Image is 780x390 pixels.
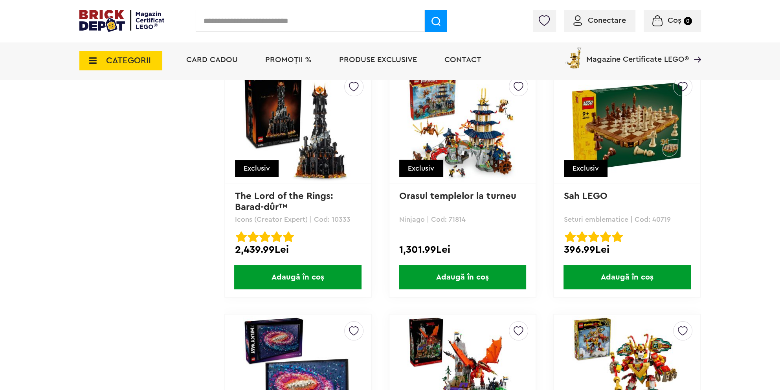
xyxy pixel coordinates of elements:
a: PROMOȚII % [265,56,312,64]
img: Evaluare cu stele [600,231,611,242]
span: Conectare [588,17,626,24]
img: Evaluare cu stele [259,231,270,242]
span: CATEGORII [106,56,151,65]
div: Exclusiv [399,160,443,177]
span: Adaugă în coș [399,265,526,289]
p: Icons (Creator Expert) | Cod: 10333 [235,216,361,223]
small: 0 [684,17,692,25]
img: Sah LEGO [572,72,682,182]
a: Card Cadou [186,56,238,64]
img: Evaluare cu stele [248,231,259,242]
a: Contact [444,56,481,64]
span: Coș [668,17,681,24]
a: Magazine Certificate LEGO® [689,45,701,53]
img: Evaluare cu stele [565,231,576,242]
a: The Lord of the Rings: Barad-dûr™ [235,191,336,212]
a: Adaugă în coș [554,265,700,289]
a: Sah LEGO [564,191,607,201]
div: 2,439.99Lei [235,245,361,255]
img: Evaluare cu stele [283,231,294,242]
img: Evaluare cu stele [612,231,623,242]
img: The Lord of the Rings: Barad-dûr™ [243,72,353,182]
img: Evaluare cu stele [236,231,247,242]
a: Adaugă în coș [225,265,371,289]
a: Produse exclusive [339,56,417,64]
p: Ninjago | Cod: 71814 [399,216,525,223]
span: Adaugă în coș [234,265,362,289]
div: 396.99Lei [564,245,690,255]
img: Orasul templelor la turneu [407,72,518,182]
div: Exclusiv [564,160,607,177]
span: Magazine Certificate LEGO® [586,45,689,63]
p: Seturi emblematice | Cod: 40719 [564,216,690,223]
a: Orasul templelor la turneu [399,191,516,201]
img: Evaluare cu stele [271,231,282,242]
div: Exclusiv [235,160,279,177]
img: Evaluare cu stele [576,231,587,242]
img: Evaluare cu stele [588,231,599,242]
div: 1,301.99Lei [399,245,525,255]
span: Adaugă în coș [563,265,691,289]
a: Adaugă în coș [389,265,535,289]
a: Conectare [573,17,626,24]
